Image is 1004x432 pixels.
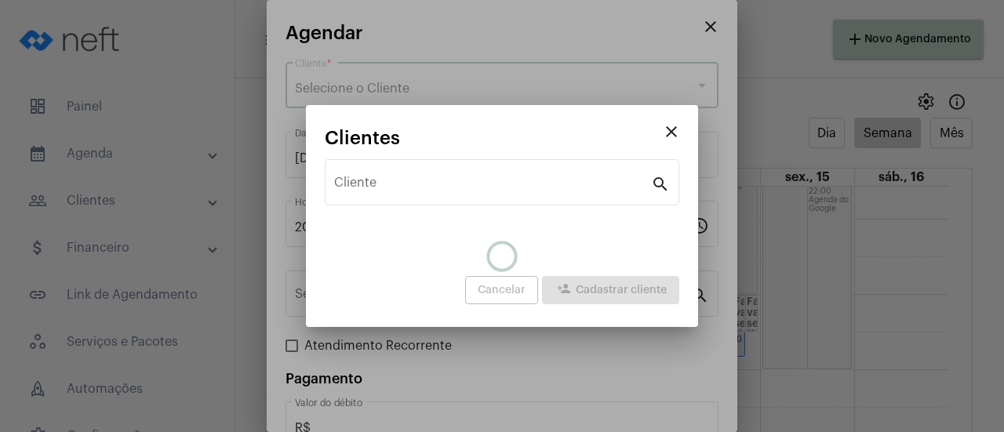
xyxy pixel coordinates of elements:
span: Cadastrar cliente [555,285,667,296]
mat-icon: close [662,122,681,141]
input: Pesquisar cliente [334,179,651,193]
span: Clientes [325,128,400,148]
button: Cancelar [465,276,538,304]
button: Cadastrar cliente [542,276,679,304]
mat-icon: search [651,174,670,193]
mat-icon: person_add [555,281,573,300]
span: Cancelar [478,285,526,296]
